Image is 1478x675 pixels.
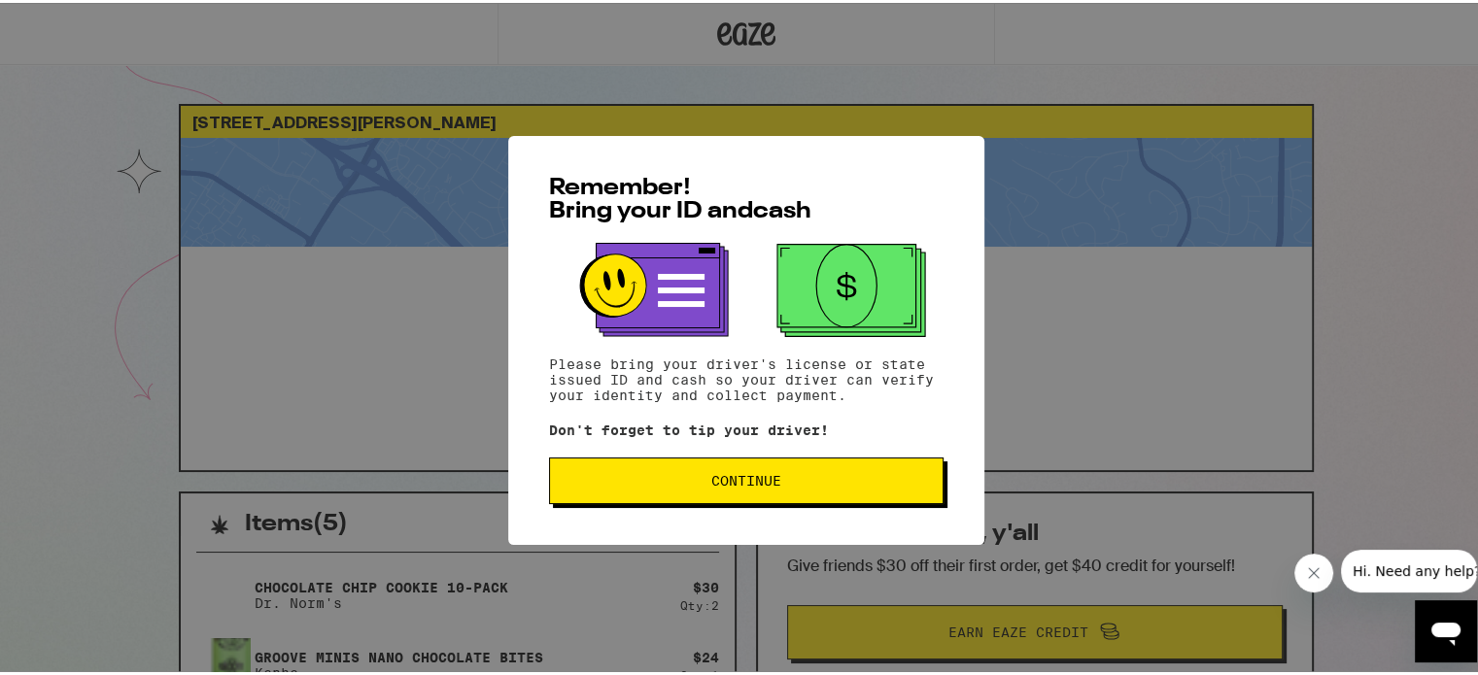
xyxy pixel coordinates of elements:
[12,14,140,29] span: Hi. Need any help?
[549,455,944,501] button: Continue
[1294,551,1333,590] iframe: Close message
[711,471,781,485] span: Continue
[1341,547,1477,590] iframe: Message from company
[549,174,811,220] span: Remember! Bring your ID and cash
[549,354,944,400] p: Please bring your driver's license or state issued ID and cash so your driver can verify your ide...
[1415,597,1477,659] iframe: Button to launch messaging window
[549,420,944,435] p: Don't forget to tip your driver!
